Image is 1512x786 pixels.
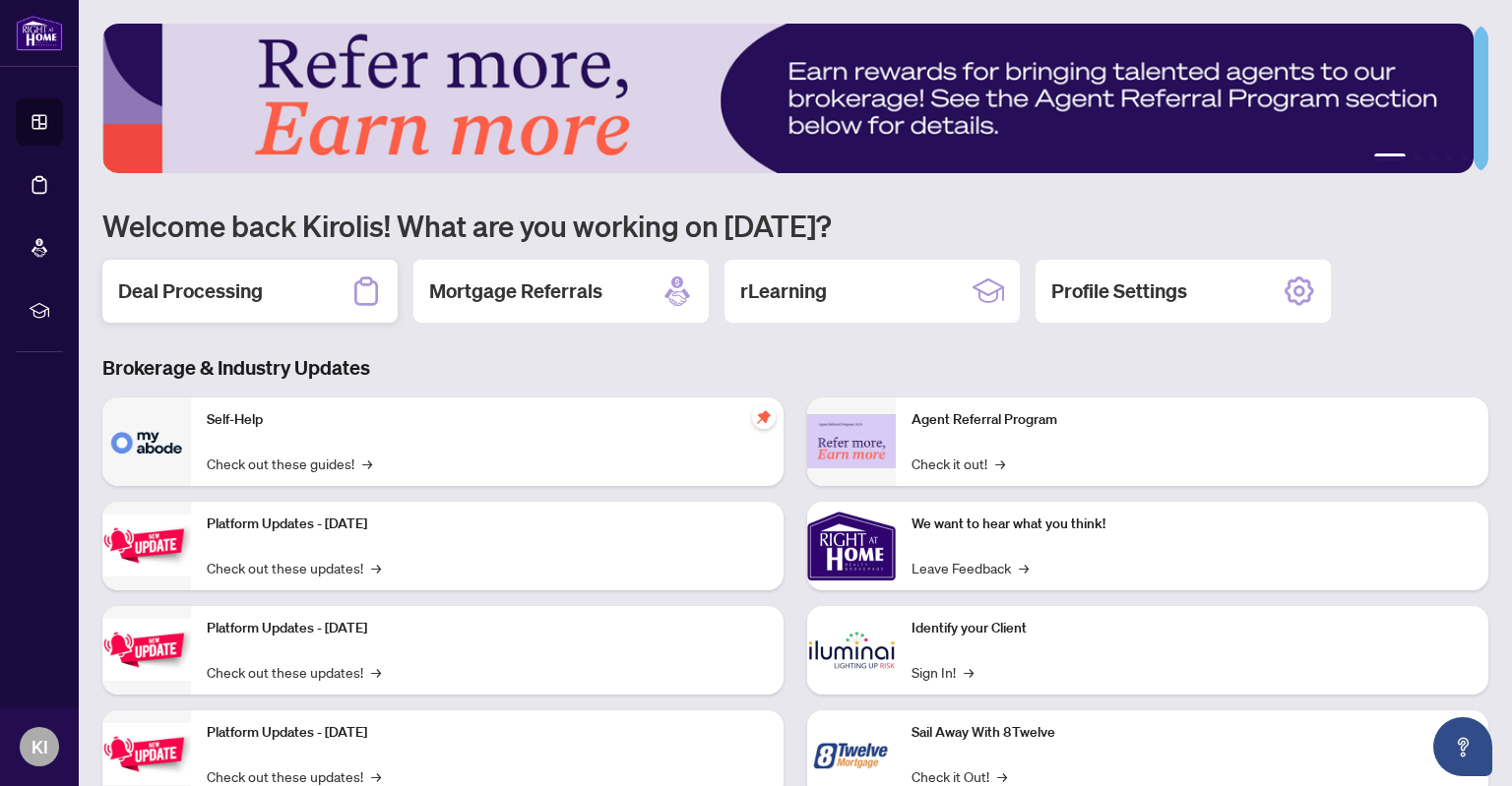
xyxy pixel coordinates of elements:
[912,661,974,683] a: Sign In!→
[207,409,768,431] p: Self-Help
[371,661,381,683] span: →
[1414,153,1421,161] button: 2
[1019,557,1029,578] span: →
[1461,153,1469,161] button: 5
[807,606,896,695] img: Identify your Client
[912,557,1029,578] a: Leave Feedback→
[1429,153,1437,161] button: 3
[207,618,768,639] p: Platform Updates - [DATE]
[995,453,1005,474] span: →
[31,733,48,760] span: KI
[102,723,191,785] img: Platform Updates - June 23, 2025
[102,619,191,681] img: Platform Updates - July 8, 2025
[752,405,776,429] span: pushpin
[207,514,768,535] p: Platform Updates - [DATE]
[118,277,263,305] h2: Deal Processing
[207,453,372,474] a: Check out these guides!→
[207,661,381,683] a: Check out these updates!→
[1433,717,1492,776] button: Open asap
[102,207,1488,244] h1: Welcome back Kirolis! What are you working on [DATE]?
[964,661,974,683] span: →
[102,354,1488,382] h3: Brokerage & Industry Updates
[912,722,1473,744] p: Sail Away With 8Twelve
[912,409,1473,431] p: Agent Referral Program
[1051,277,1187,305] h2: Profile Settings
[207,557,381,578] a: Check out these updates!→
[429,277,602,305] h2: Mortgage Referrals
[912,453,1005,474] a: Check it out!→
[102,514,191,576] img: Platform Updates - July 21, 2025
[16,15,63,51] img: logo
[102,24,1474,173] img: Slide 0
[912,618,1473,639] p: Identify your Client
[807,414,896,468] img: Agent Referral Program
[1374,153,1406,161] button: 1
[371,557,381,578] span: →
[102,397,191,486] img: Self-Help
[807,502,896,590] img: We want to hear what you think!
[912,514,1473,535] p: We want to hear what you think!
[362,453,372,474] span: →
[1445,153,1453,161] button: 4
[740,277,827,305] h2: rLearning
[207,722,768,744] p: Platform Updates - [DATE]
